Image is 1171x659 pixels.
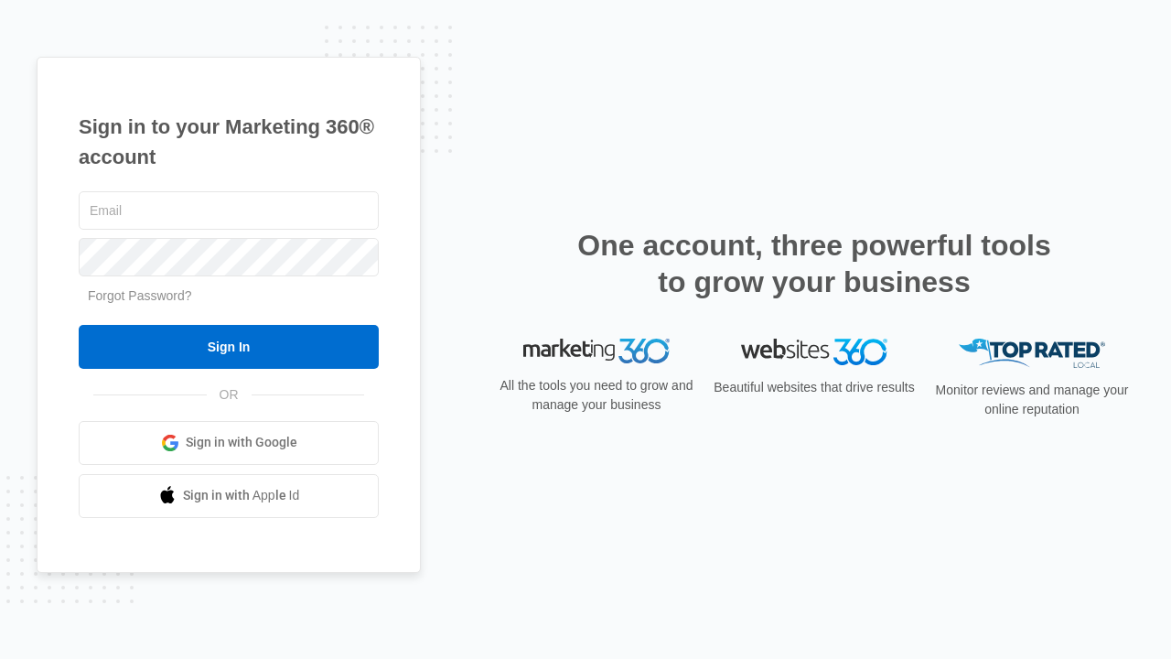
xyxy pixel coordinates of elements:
[494,376,699,415] p: All the tools you need to grow and manage your business
[186,433,297,452] span: Sign in with Google
[79,421,379,465] a: Sign in with Google
[88,288,192,303] a: Forgot Password?
[929,381,1134,419] p: Monitor reviews and manage your online reputation
[79,112,379,172] h1: Sign in to your Marketing 360® account
[79,474,379,518] a: Sign in with Apple Id
[741,339,887,365] img: Websites 360
[79,191,379,230] input: Email
[207,385,252,405] span: OR
[183,486,300,505] span: Sign in with Apple Id
[572,227,1057,300] h2: One account, three powerful tools to grow your business
[959,339,1105,369] img: Top Rated Local
[523,339,670,364] img: Marketing 360
[712,378,917,397] p: Beautiful websites that drive results
[79,325,379,369] input: Sign In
